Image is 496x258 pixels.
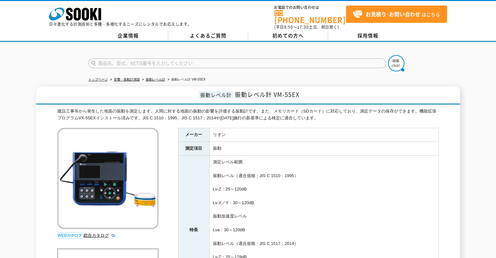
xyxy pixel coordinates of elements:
[209,142,439,156] td: 振動
[346,6,447,23] a: お見積り･お問い合わせはこちら
[57,128,158,229] img: 振動レベル計 VM-55EX
[88,58,386,68] input: 商品名、型式、NETIS番号を入力してください
[166,76,206,83] li: 振動レベル計 VM-55EX
[274,24,339,30] span: (平日 ～ 土日、祝日除く)
[272,32,304,39] span: 初めての方へ
[88,31,168,41] a: 企業情報
[168,31,248,41] a: よくあるご質問
[178,128,209,142] th: メーカー
[297,24,309,30] span: 17:30
[366,10,420,18] strong: お見積り･お問い合わせ
[274,10,346,23] a: [PHONE_NUMBER]
[178,142,209,156] th: 測定項目
[274,6,346,9] span: お電話でのお問い合わせは
[235,90,299,99] span: 振動レベル計 VM-55EX
[328,31,408,41] a: 採用情報
[199,91,233,99] span: 振動レベル計
[57,108,439,122] div: 建設工事等から発生した地面の振動を測定します。人間に対する地面の振動の影響を評価する振動計です。また、メモリカード（SDカード）に対応しており、測定データの保存ができます。機能拡張プログラムVX...
[248,31,328,41] a: 初めての方へ
[146,78,165,81] a: 振動レベル計
[88,78,108,81] a: トップページ
[209,128,439,142] td: リオン
[83,233,115,238] a: 総合カタログ
[353,9,440,19] span: はこちら
[114,78,140,81] a: 音響・振動計測器
[388,55,404,71] img: btn_search.png
[49,22,192,26] p: 日々進化する計測技術と多種・多様化するニーズにレンタルでお応えします。
[57,232,82,239] img: webカタログ
[284,24,293,30] span: 8:50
